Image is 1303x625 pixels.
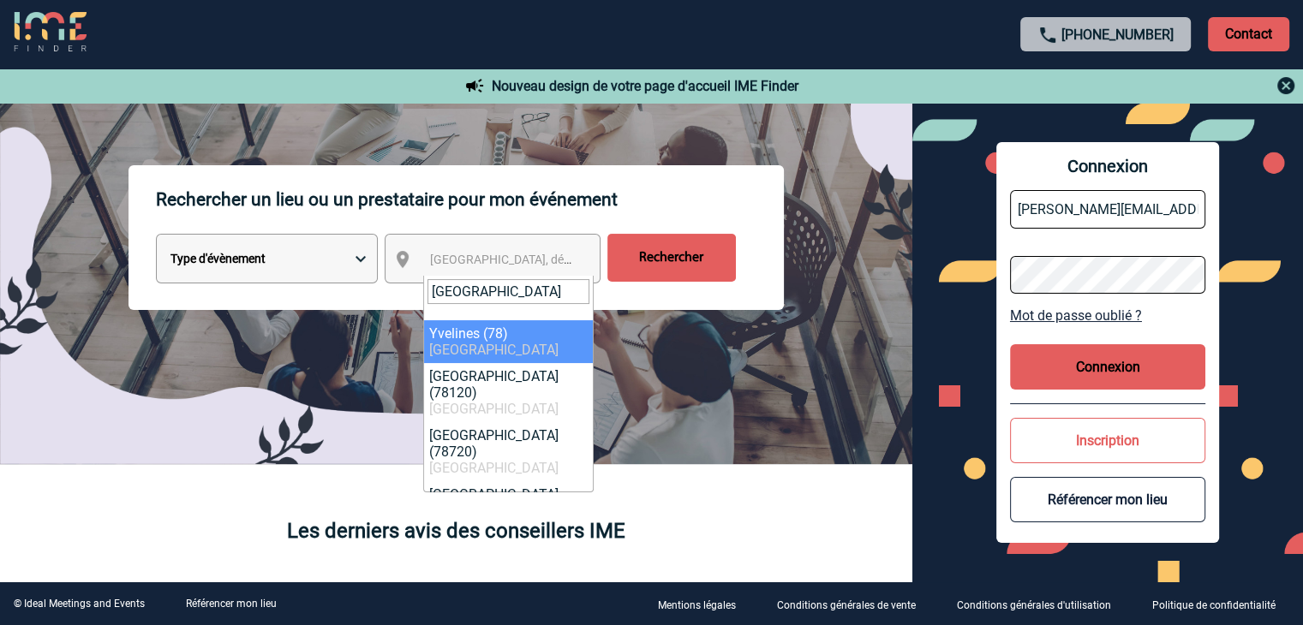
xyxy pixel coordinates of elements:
a: Référencer mon lieu [186,598,277,610]
a: Conditions générales de vente [763,596,943,612]
p: Politique de confidentialité [1152,599,1276,611]
li: [GEOGRAPHIC_DATA] (78720) [424,422,593,481]
input: Rechercher [607,234,736,282]
div: © Ideal Meetings and Events [14,598,145,610]
button: Connexion [1010,344,1205,390]
button: Référencer mon lieu [1010,477,1205,522]
span: [GEOGRAPHIC_DATA] [429,401,559,417]
p: Conditions générales d'utilisation [957,599,1111,611]
a: [PHONE_NUMBER] [1061,27,1174,43]
a: Mentions légales [644,596,763,612]
span: [GEOGRAPHIC_DATA] [429,342,559,358]
li: Yvelines (78) [424,320,593,363]
img: call-24-px.png [1037,25,1058,45]
p: Rechercher un lieu ou un prestataire pour mon événement [156,165,784,234]
li: [GEOGRAPHIC_DATA] (78940) [424,481,593,540]
p: Mentions légales [658,599,736,611]
span: [GEOGRAPHIC_DATA], département, région... [430,253,668,266]
a: Mot de passe oublié ? [1010,307,1205,324]
input: Email * [1010,190,1205,229]
a: Conditions générales d'utilisation [943,596,1139,612]
p: Contact [1208,17,1289,51]
a: Politique de confidentialité [1139,596,1303,612]
button: Inscription [1010,418,1205,463]
li: [GEOGRAPHIC_DATA] (78120) [424,363,593,422]
span: [GEOGRAPHIC_DATA] [429,460,559,476]
span: Connexion [1010,156,1205,176]
p: Conditions générales de vente [777,599,916,611]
